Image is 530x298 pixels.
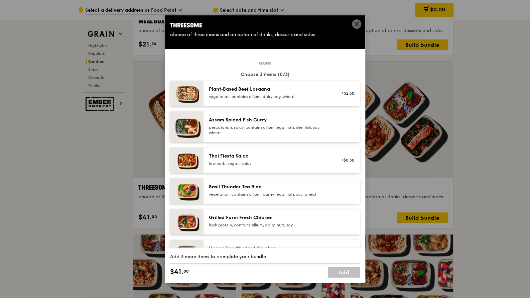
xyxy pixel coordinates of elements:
div: Threesome [170,21,360,30]
div: Grilled Farm Fresh Chicken [209,214,329,221]
div: +$0.50 [337,158,355,163]
img: daily_normal_Honey_Duo_Mustard_Chicken__Horizontal_.jpg [170,240,204,265]
img: daily_normal_HORZ-Grilled-Farm-Fresh-Chicken.jpg [170,209,204,234]
div: Choose 3 items (0/3) [170,71,360,78]
div: Honey Duo Mustard Chicken [209,245,329,252]
div: choice of three mains and an option of drinks, desserts and sides [170,31,360,38]
div: vegetarian, contains allium, barley, egg, nuts, soy, wheat [209,192,329,197]
div: +$2.50 [337,91,355,96]
span: $41. [170,267,183,277]
div: Add 3 more items to complete your bundle [170,254,360,260]
div: vegetarian, contains allium, dairy, soy, wheat [209,94,329,99]
div: high protein, contains allium, dairy, nuts, soy [209,222,329,228]
div: pescatarian, spicy, contains allium, egg, nuts, shellfish, soy, wheat [209,125,329,135]
div: low carb, vegan, spicy [209,161,329,166]
div: Basil Thunder Tea Rice [209,184,329,190]
div: Plant‑Based Beef Lasagna [209,86,329,93]
img: daily_normal_Assam_Spiced_Fish_Curry__Horizontal_.jpg [170,111,204,142]
span: 00 [183,269,189,274]
a: Add [328,267,360,278]
div: Assam Spiced Fish Curry [209,117,329,123]
img: daily_normal_HORZ-Basil-Thunder-Tea-Rice.jpg [170,178,204,204]
span: Mains [256,61,274,66]
img: daily_normal_Thai_Fiesta_Salad__Horizontal_.jpg [170,147,204,173]
img: daily_normal_Citrusy-Cauliflower-Plant-Based-Lasagna-HORZ.jpg [170,81,204,106]
div: Thai Fiesta Salad [209,153,329,160]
